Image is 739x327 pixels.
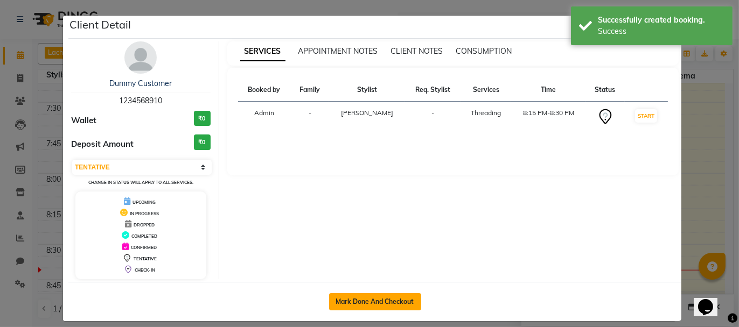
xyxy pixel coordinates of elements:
h5: Client Detail [69,17,131,33]
span: COMPLETED [131,233,157,239]
iframe: chat widget [694,284,728,316]
td: - [290,102,329,132]
span: CLIENT NOTES [391,46,443,56]
th: Stylist [329,79,405,102]
h3: ₹0 [194,111,211,126]
td: Admin [238,102,291,132]
div: Success [598,26,724,37]
th: Booked by [238,79,291,102]
div: Threading [468,108,505,118]
a: Dummy Customer [109,79,172,88]
img: avatar [124,41,157,74]
span: CONFIRMED [131,245,157,250]
span: Wallet [71,115,96,127]
div: Successfully created booking. [598,15,724,26]
th: Status [585,79,624,102]
th: Req. Stylist [405,79,461,102]
span: Deposit Amount [71,138,134,151]
span: CONSUMPTION [456,46,512,56]
span: APPOINTMENT NOTES [298,46,378,56]
span: DROPPED [134,222,155,228]
td: - [405,102,461,132]
span: CHECK-IN [135,267,155,273]
span: [PERSON_NAME] [341,109,393,117]
th: Time [511,79,586,102]
th: Family [290,79,329,102]
span: TENTATIVE [134,256,157,261]
span: SERVICES [240,42,285,61]
span: IN PROGRESS [130,211,159,216]
span: UPCOMING [133,200,156,205]
button: Mark Done And Checkout [329,293,421,310]
button: START [635,109,657,123]
h3: ₹0 [194,134,211,150]
th: Services [461,79,511,102]
small: Change in status will apply to all services. [88,180,193,185]
td: 8:15 PM-8:30 PM [511,102,586,132]
span: 1234568910 [119,96,162,105]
